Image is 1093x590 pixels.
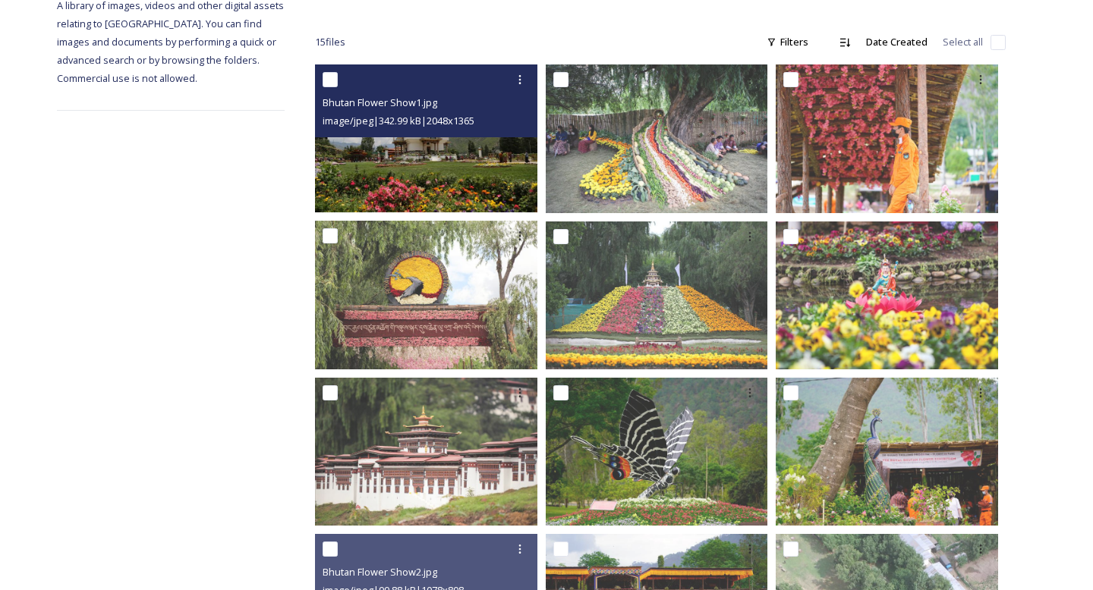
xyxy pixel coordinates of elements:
img: Bhutan Flower Show8.jpg [776,64,998,212]
span: Bhutan Flower Show1.jpg [323,96,437,109]
img: Bhutan Flower Show1.jpg [315,64,537,212]
img: Bhutan Flower Show6.jpg [776,378,998,526]
img: Bhutan Flower Show10.jpg [776,221,998,369]
span: 15 file s [315,35,345,49]
div: Date Created [858,27,935,57]
img: Bhutan Flower Show15.jpg [315,378,537,526]
span: image/jpeg | 342.99 kB | 2048 x 1365 [323,114,474,127]
div: Filters [759,27,816,57]
span: Bhutan Flower Show2.jpg [323,565,437,579]
img: Bhutan Flower Show14.jpg [315,221,537,369]
img: Bhutan Flower Show11.jpg [546,221,768,369]
img: Bhutan Flower Show9.jpg [546,64,768,212]
span: Select all [943,35,983,49]
img: Bhutan Flower Show5.jpg [546,378,768,526]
